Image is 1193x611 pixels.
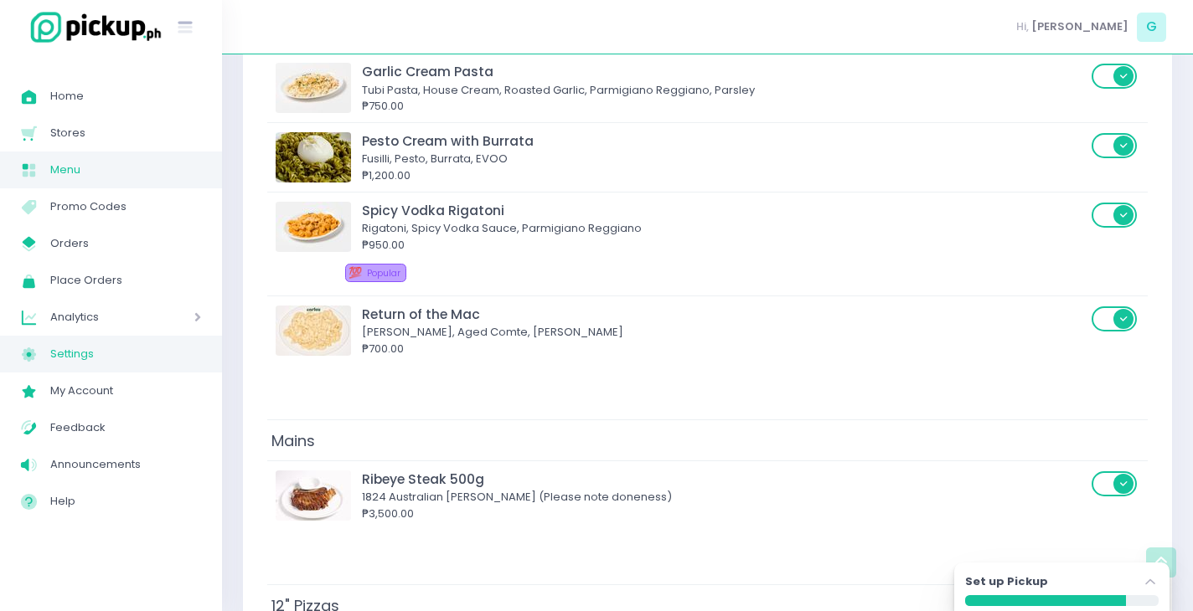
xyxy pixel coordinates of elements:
div: ₱700.00 [362,341,1087,357]
div: Spicy Vodka Rigatoni [362,201,1087,220]
div: ₱3,500.00 [362,506,1087,522]
span: [PERSON_NAME] [1031,18,1128,35]
img: Pesto Cream with Burrata [276,132,351,182]
div: ₱1,200.00 [362,167,1087,184]
img: Garlic Cream Pasta [276,63,351,113]
span: Promo Codes [50,196,201,218]
span: Help [50,490,201,512]
span: My Account [50,380,201,402]
span: Feedback [50,417,201,439]
td: Return of the MacReturn of the Mac[PERSON_NAME], Aged Comte, [PERSON_NAME]₱700.00 [267,296,1148,365]
img: logo [21,9,163,45]
div: Ribeye Steak 500g [362,470,1087,489]
div: Rigatoni, Spicy Vodka Sauce, Parmigiano Reggiano [362,220,1087,237]
span: Mains [267,426,319,455]
img: Ribeye Steak 500g [276,470,351,521]
span: 💯 [349,264,362,280]
div: Fusilli, Pesto, Burrata, EVOO [362,151,1087,167]
div: 1824 Australian [PERSON_NAME] (Please note doneness) [362,489,1087,506]
td: Spicy Vodka RigatoniSpicy Vodka RigatoniRigatoni, Spicy Vodka Sauce, Parmigiano Reggiano₱950.00💯P... [267,193,1148,296]
span: Popular [367,267,400,280]
div: Return of the Mac [362,305,1087,324]
div: Pesto Cream with Burrata [362,131,1087,151]
span: Orders [50,233,201,254]
div: [PERSON_NAME], Aged Comte, [PERSON_NAME] [362,324,1087,341]
div: Garlic Cream Pasta [362,62,1087,81]
div: Mains Ribeye Steak 500gRibeye Steak 500g1824 Australian [PERSON_NAME] (Please note doneness)₱3,50... [267,419,1148,584]
span: Settings [50,343,201,365]
span: Announcements [50,454,201,475]
img: Return of the Mac [276,305,351,356]
span: Home [50,85,201,107]
span: G [1137,13,1166,42]
label: Set up Pickup [965,573,1048,590]
span: Place Orders [50,270,201,291]
span: Menu [50,159,201,181]
td: Garlic Cream Pasta Garlic Cream PastaTubi Pasta, House Cream, Roasted Garlic, Parmigiano Reggiano... [267,54,1148,123]
td: Pesto Cream with BurrataPesto Cream with BurrataFusilli, Pesto, Burrata, EVOO₱1,200.00 [267,123,1148,193]
span: Analytics [50,306,147,328]
img: Spicy Vodka Rigatoni [276,202,351,252]
span: Hi, [1016,18,1029,35]
span: Stores [50,122,201,144]
div: ₱950.00 [362,237,1087,254]
div: Tubi Pasta, House Cream, Roasted Garlic, Parmigiano Reggiano, Parsley [362,82,1087,99]
div: ₱750.00 [362,98,1087,115]
td: Ribeye Steak 500gRibeye Steak 500g1824 Australian [PERSON_NAME] (Please note doneness)₱3,500.00 [267,461,1148,530]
